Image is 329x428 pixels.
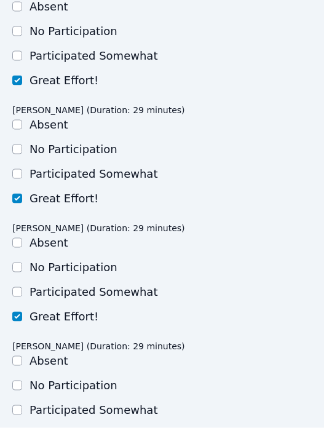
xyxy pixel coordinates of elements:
[30,285,157,298] label: Participated Somewhat
[30,403,157,416] label: Participated Somewhat
[30,310,98,323] label: Great Effort!
[30,143,117,156] label: No Participation
[30,379,117,392] label: No Participation
[30,49,157,62] label: Participated Somewhat
[30,74,98,87] label: Great Effort!
[30,192,98,205] label: Great Effort!
[12,339,185,354] legend: [PERSON_NAME] (Duration: 29 minutes)
[12,103,185,117] legend: [PERSON_NAME] (Duration: 29 minutes)
[30,261,117,274] label: No Participation
[30,236,68,249] label: Absent
[30,118,68,131] label: Absent
[30,354,68,367] label: Absent
[30,25,117,38] label: No Participation
[30,167,157,180] label: Participated Somewhat
[12,221,185,236] legend: [PERSON_NAME] (Duration: 29 minutes)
